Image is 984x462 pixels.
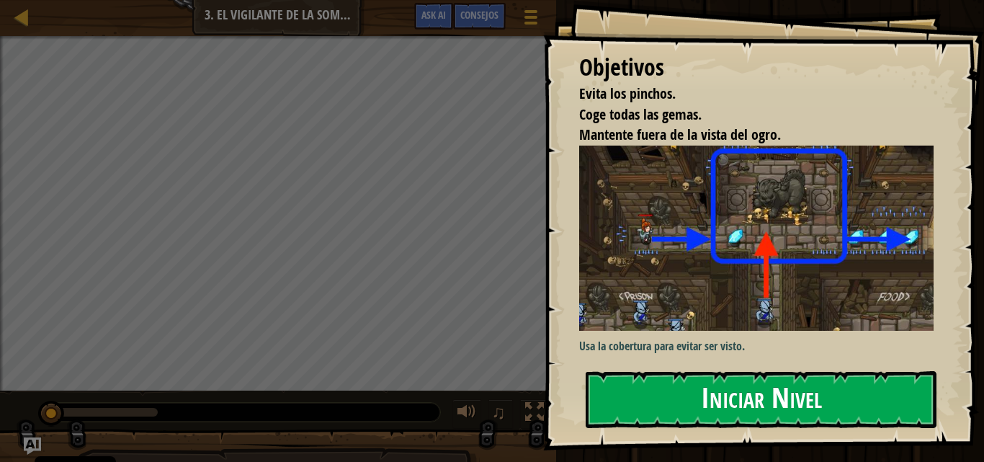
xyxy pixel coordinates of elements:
li: Mantente fuera de la vista del ogro. [561,125,930,146]
span: Evita los pinchos. [579,84,676,103]
button: Ask AI [414,3,453,30]
span: Mantente fuera de la vista del ogro. [579,125,781,144]
button: Alterna pantalla completa. [520,399,549,429]
button: Ajustar volúmen [452,399,481,429]
li: Evita los pinchos. [561,84,930,105]
span: Consejos [460,8,498,22]
span: Coge todas las gemas. [579,105,702,124]
div: Objetivos [579,51,934,84]
p: Usa la cobertura para evitar ser visto. [579,338,944,355]
button: Iniciar Nivel [586,371,936,428]
button: ♫ [488,399,513,429]
button: Mostrar menú del juego [513,3,549,37]
img: Guardia sombría [579,146,944,331]
span: ♫ [491,401,506,423]
span: Ask AI [421,8,446,22]
button: Ask AI [24,437,41,455]
li: Coge todas las gemas. [561,105,930,125]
